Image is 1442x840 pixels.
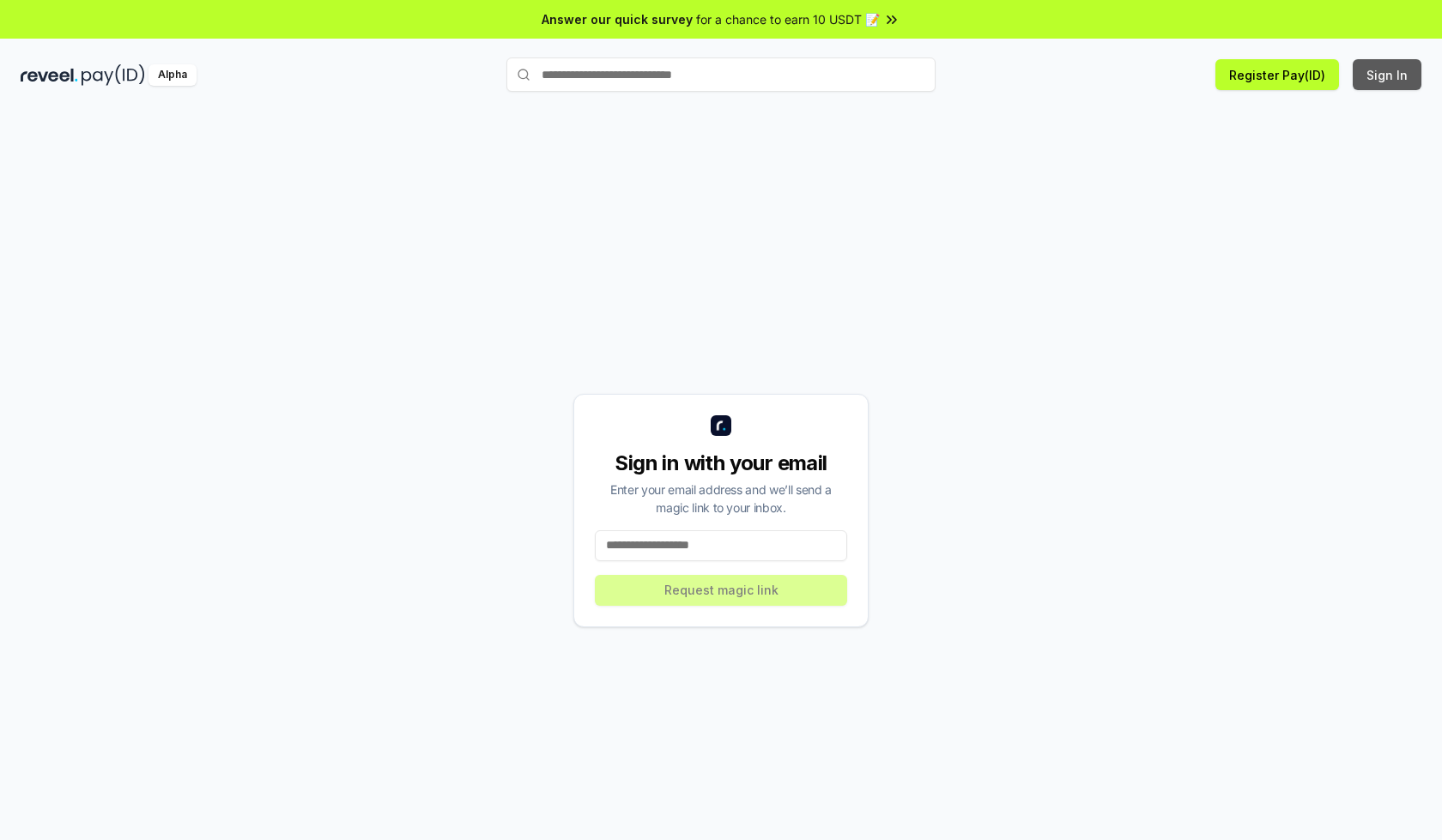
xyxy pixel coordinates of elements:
button: Register Pay(ID) [1215,59,1339,90]
img: pay_id [82,64,145,86]
img: reveel_dark [21,64,78,86]
img: logo_small [711,415,731,436]
button: Sign In [1353,59,1421,90]
div: Sign in with your email [595,450,847,477]
span: for a chance to earn 10 USDT 📝 [696,10,880,28]
div: Enter your email address and we’ll send a magic link to your inbox. [595,480,847,517]
div: Alpha [148,64,197,86]
span: Answer our quick survey [542,10,693,28]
